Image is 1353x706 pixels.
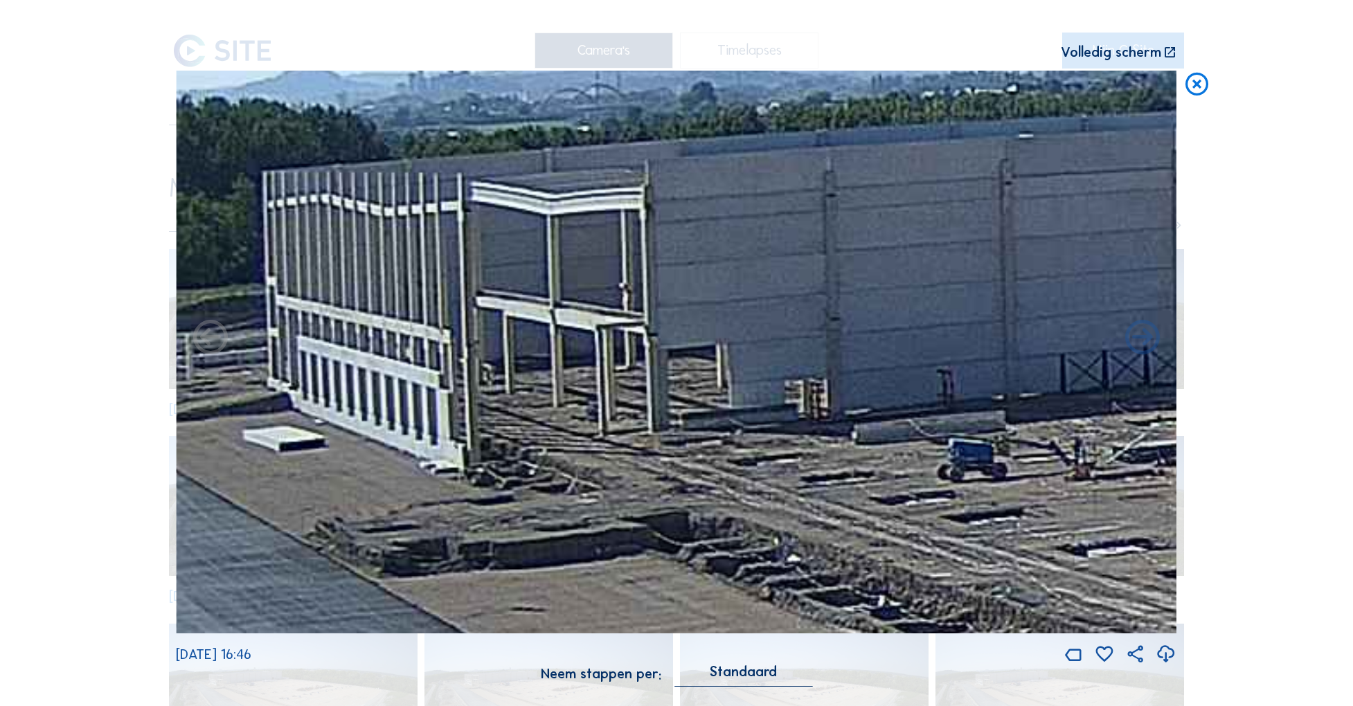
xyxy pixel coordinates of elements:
div: Standaard [710,665,777,678]
div: Standaard [674,665,812,685]
span: [DATE] 16:46 [176,646,251,662]
i: Forward [190,318,231,360]
i: Back [1122,318,1163,360]
div: Volledig scherm [1061,46,1161,60]
div: Neem stappen per: [541,667,661,681]
img: Image [176,71,1176,633]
